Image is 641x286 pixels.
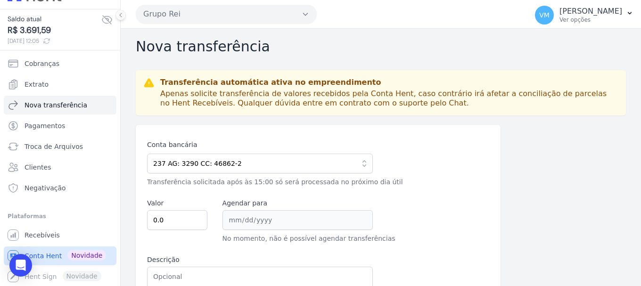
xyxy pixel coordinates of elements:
a: Negativação [4,179,116,197]
p: Transferência solicitada após às 15:00 só será processada no próximo dia útil [147,177,373,187]
span: Novidade [67,250,106,261]
a: Recebíveis [4,226,116,245]
p: Transferência automática ativa no empreendimento [160,78,618,87]
a: Troca de Arquivos [4,137,116,156]
nav: Sidebar [8,54,113,286]
span: Pagamentos [25,121,65,131]
a: Clientes [4,158,116,177]
label: Descrição [147,255,373,265]
a: Nova transferência [4,96,116,114]
a: Extrato [4,75,116,94]
div: Plataformas [8,211,113,222]
span: Recebíveis [25,230,60,240]
span: Clientes [25,163,51,172]
p: Apenas solicite transferência de valores recebidos pela Conta Hent, caso contrário irá afetar a c... [160,89,618,108]
span: VM [539,12,550,18]
button: VM [PERSON_NAME] Ver opções [527,2,641,28]
h2: Nova transferência [136,38,626,55]
label: Conta bancária [147,140,373,150]
span: R$ 3.691,59 [8,24,101,37]
p: No momento, não é possível agendar transferências [222,234,373,244]
span: Nova transferência [25,100,87,110]
button: Grupo Rei [136,5,317,24]
label: Agendar para [222,198,373,208]
a: Pagamentos [4,116,116,135]
p: Ver opções [559,16,622,24]
div: Open Intercom Messenger [9,254,32,277]
span: Negativação [25,183,66,193]
label: Valor [147,198,207,208]
p: [PERSON_NAME] [559,7,622,16]
a: Conta Hent Novidade [4,246,116,265]
a: Cobranças [4,54,116,73]
span: Extrato [25,80,49,89]
span: Cobranças [25,59,59,68]
span: Troca de Arquivos [25,142,83,151]
span: [DATE] 12:05 [8,37,101,45]
span: Conta Hent [25,251,62,261]
span: Saldo atual [8,14,101,24]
